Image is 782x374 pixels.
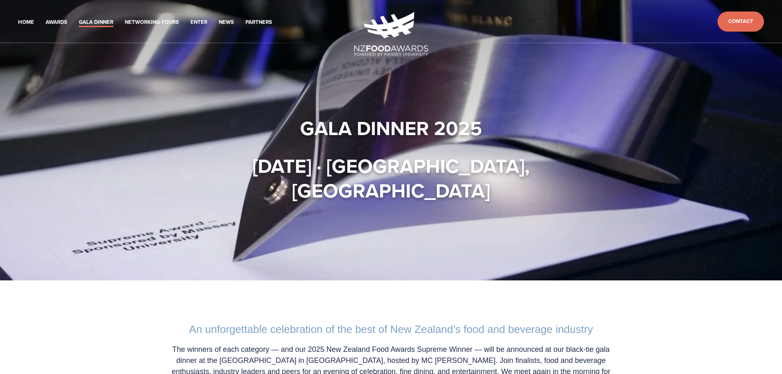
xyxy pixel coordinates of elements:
[245,18,272,27] a: Partners
[718,11,764,32] a: Contact
[155,116,628,140] h1: Gala Dinner 2025
[163,323,619,336] h2: An unforgettable celebration of the best of New Zealand’s food and beverage industry
[46,18,67,27] a: Awards
[219,18,234,27] a: News
[252,151,534,205] strong: [DATE] · [GEOGRAPHIC_DATA], [GEOGRAPHIC_DATA]
[18,18,34,27] a: Home
[79,18,113,27] a: Gala Dinner
[190,18,207,27] a: Enter
[125,18,179,27] a: Networking-Tours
